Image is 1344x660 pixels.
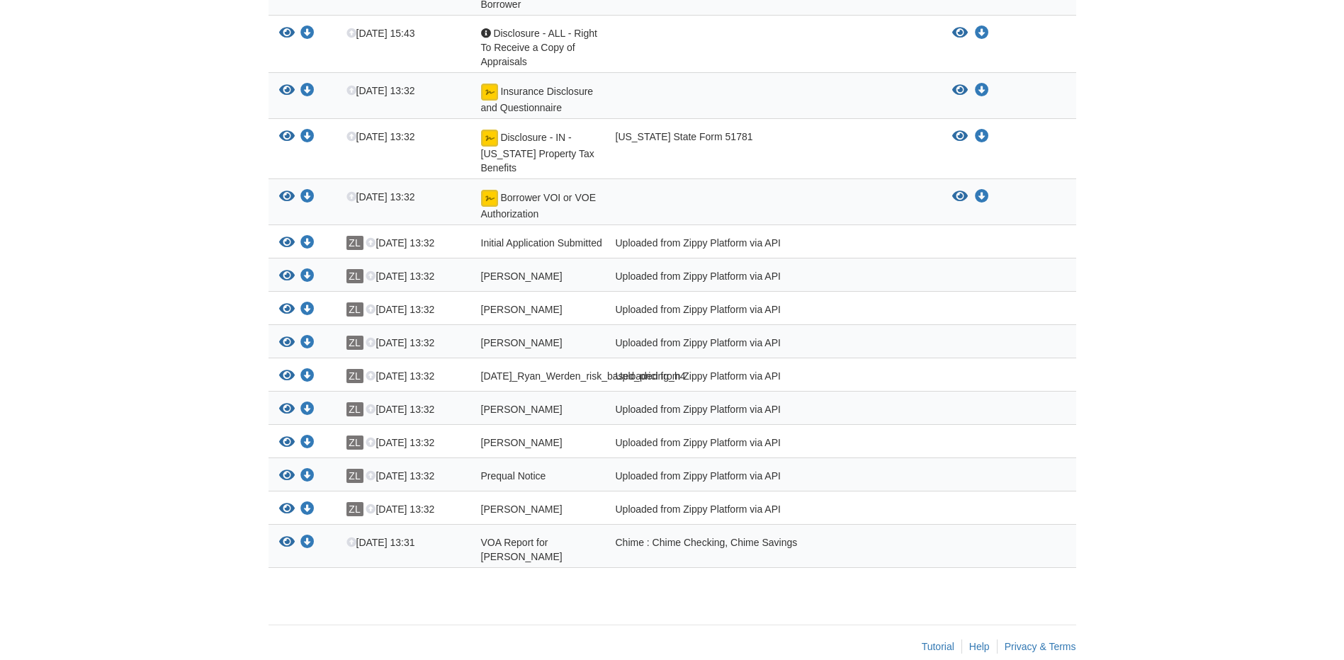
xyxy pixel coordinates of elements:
a: Download 09-15-2025_Ryan_Werden_risk_based_pricing_h4 [300,371,315,382]
span: ZL [346,269,363,283]
span: [DATE] 13:32 [366,404,434,415]
button: View Borrower VOI or VOE Authorization [279,190,295,205]
div: Uploaded from Zippy Platform via API [605,336,942,354]
span: [PERSON_NAME] [481,337,563,348]
a: Download Ryan_Werden_privacy_notice [300,504,315,516]
div: Uploaded from Zippy Platform via API [605,369,942,387]
span: [DATE] 13:32 [366,370,434,382]
span: Disclosure - ALL - Right To Receive a Copy of Appraisals [481,28,597,67]
button: View Ryan_Werden_credit_authorization [279,269,295,284]
a: Download Borrower VOI or VOE Authorization [300,192,315,203]
span: ZL [346,336,363,350]
img: Document fully signed [481,84,498,101]
div: Uploaded from Zippy Platform via API [605,302,942,321]
button: View Prequal Notice [279,469,295,484]
span: [PERSON_NAME] [481,503,563,515]
span: VOA Report for [PERSON_NAME] [481,537,563,562]
button: View Disclosure - IN - Indiana Property Tax Benefits [952,130,968,144]
a: Download Prequal Notice [300,471,315,482]
div: Uploaded from Zippy Platform via API [605,436,942,454]
a: Help [969,641,990,652]
span: [PERSON_NAME] [481,271,563,282]
a: Download Ryan_Werden_esign_consent [300,438,315,449]
a: Download Insurance Disclosure and Questionnaire [975,85,989,96]
span: Disclosure - IN - [US_STATE] Property Tax Benefits [481,132,594,173]
span: [PERSON_NAME] [481,304,563,315]
button: View Disclosure - ALL - Right To Receive a Copy of Appraisals [952,26,968,40]
span: Initial Application Submitted [481,237,602,249]
div: Uploaded from Zippy Platform via API [605,236,942,254]
div: [US_STATE] State Form 51781 [605,130,942,175]
span: ZL [346,436,363,450]
button: View Ryan_Werden_sms_consent [279,402,295,417]
a: Download Ryan_Werden_true_and_correct_consent [300,305,315,316]
button: View Ryan_Werden_terms_of_use [279,336,295,351]
img: Document fully signed [481,190,498,207]
span: [DATE] 13:32 [346,191,415,203]
span: [DATE] 13:32 [366,304,434,315]
span: [PERSON_NAME] [481,404,563,415]
a: Download Insurance Disclosure and Questionnaire [300,86,315,97]
button: View VOA Report for Ryan paul Werden [279,535,295,550]
span: [DATE] 13:31 [346,537,415,548]
button: View Insurance Disclosure and Questionnaire [279,84,295,98]
a: Privacy & Terms [1005,641,1076,652]
span: [DATE] 13:32 [366,437,434,448]
span: [DATE] 13:32 [366,237,434,249]
a: Download Disclosure - ALL - Right To Receive a Copy of Appraisals [300,28,315,40]
div: Uploaded from Zippy Platform via API [605,502,942,520]
a: Download Ryan_Werden_terms_of_use [300,338,315,349]
div: Uploaded from Zippy Platform via API [605,269,942,288]
span: [DATE] 13:32 [366,337,434,348]
button: View Disclosure - IN - Indiana Property Tax Benefits [279,130,295,144]
span: ZL [346,236,363,250]
span: [DATE] 13:32 [366,271,434,282]
a: Download VOA Report for Ryan paul Werden [300,537,315,549]
img: Document fully signed [481,130,498,147]
a: Download Initial Application Submitted [300,238,315,249]
button: View Initial Application Submitted [279,236,295,251]
span: Insurance Disclosure and Questionnaire [481,86,594,113]
a: Download Borrower VOI or VOE Authorization [975,191,989,203]
a: Download Ryan_Werden_sms_consent [300,404,315,416]
button: View 09-15-2025_Ryan_Werden_risk_based_pricing_h4 [279,369,295,384]
span: ZL [346,369,363,383]
span: Prequal Notice [481,470,546,482]
span: [DATE] 13:32 [346,85,415,96]
div: Uploaded from Zippy Platform via API [605,402,942,421]
a: Tutorial [922,641,954,652]
span: ZL [346,502,363,516]
div: Chime : Chime Checking, Chime Savings [605,535,942,564]
button: View Disclosure - ALL - Right To Receive a Copy of Appraisals [279,26,295,41]
a: Download Disclosure - ALL - Right To Receive a Copy of Appraisals [975,28,989,39]
span: [DATE] 15:43 [346,28,415,39]
a: Download Disclosure - IN - Indiana Property Tax Benefits [300,132,315,143]
span: ZL [346,402,363,416]
button: View Ryan_Werden_privacy_notice [279,502,295,517]
button: View Borrower VOI or VOE Authorization [952,190,968,204]
a: Download Disclosure - IN - Indiana Property Tax Benefits [975,131,989,142]
span: ZL [346,302,363,317]
span: [DATE]_Ryan_Werden_risk_based_pricing_h4 [481,370,686,382]
span: [PERSON_NAME] [481,437,563,448]
span: [DATE] 13:32 [346,131,415,142]
span: Borrower VOI or VOE Authorization [481,192,596,220]
button: View Ryan_Werden_true_and_correct_consent [279,302,295,317]
div: Uploaded from Zippy Platform via API [605,469,942,487]
button: View Insurance Disclosure and Questionnaire [952,84,968,98]
a: Download Ryan_Werden_credit_authorization [300,271,315,283]
span: ZL [346,469,363,483]
span: [DATE] 13:32 [366,470,434,482]
button: View Ryan_Werden_esign_consent [279,436,295,450]
span: [DATE] 13:32 [366,503,434,515]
